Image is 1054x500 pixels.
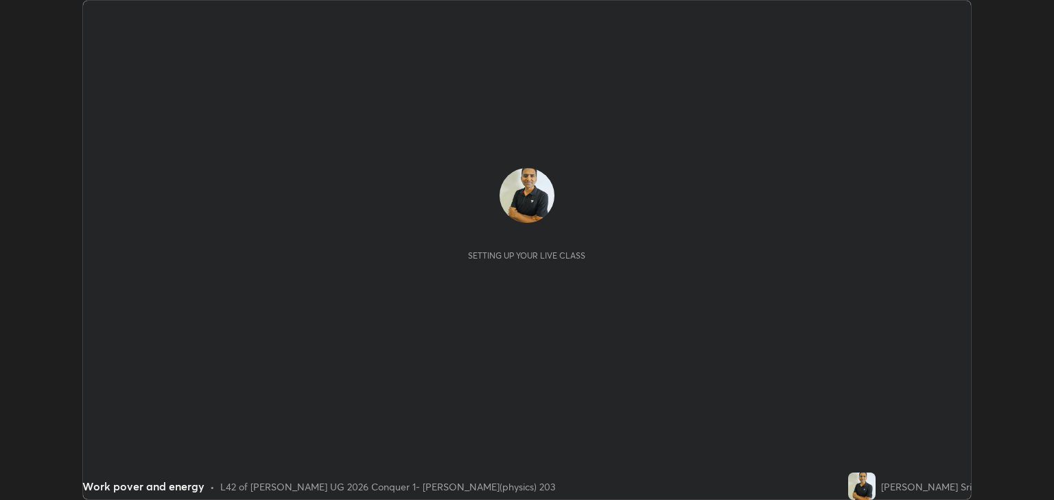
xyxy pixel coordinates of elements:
[210,479,215,494] div: •
[881,479,972,494] div: [PERSON_NAME] Sri
[220,479,555,494] div: L42 of [PERSON_NAME] UG 2026 Conquer 1- [PERSON_NAME](physics) 203
[500,168,554,223] img: 8cdf2cbeadb44997afde3c91ced77820.jpg
[82,478,204,495] div: Work pover and energy
[468,250,585,261] div: Setting up your live class
[848,473,876,500] img: 8cdf2cbeadb44997afde3c91ced77820.jpg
